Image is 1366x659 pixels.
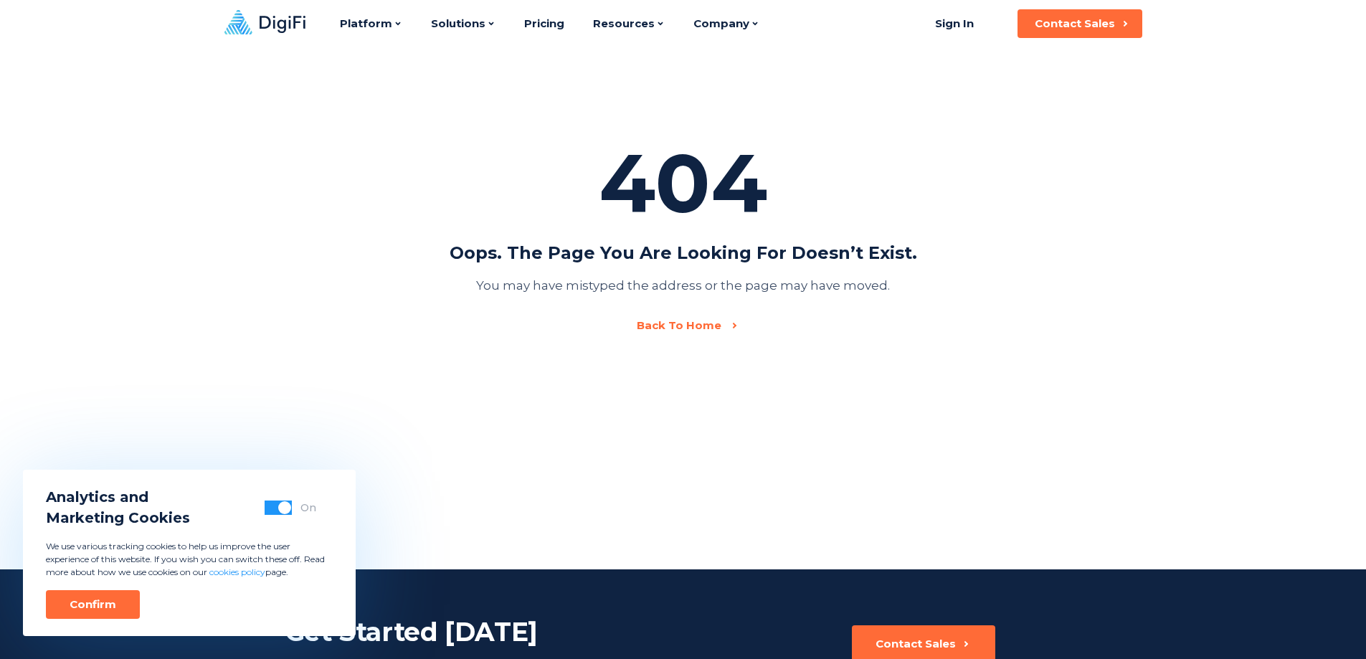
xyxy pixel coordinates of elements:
[918,9,992,38] a: Sign In
[46,508,190,528] span: Marketing Cookies
[876,637,956,651] div: Contact Sales
[46,487,190,508] span: Analytics and
[300,501,316,515] div: On
[637,318,721,333] div: Back To Home
[1018,9,1142,38] button: Contact Sales
[70,597,116,612] div: Confirm
[46,590,140,619] button: Confirm
[476,275,890,295] div: You may have mistyped the address or the page may have moved.
[209,566,265,577] a: cookies policy
[46,540,333,579] p: We use various tracking cookies to help us improve the user experience of this website. If you wi...
[1035,16,1115,31] div: Contact Sales
[285,615,604,648] div: Get Started [DATE]
[450,242,917,264] div: Oops. The page you are looking for doesn’t exist.
[599,153,767,214] div: 404
[637,318,737,333] a: Back To Home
